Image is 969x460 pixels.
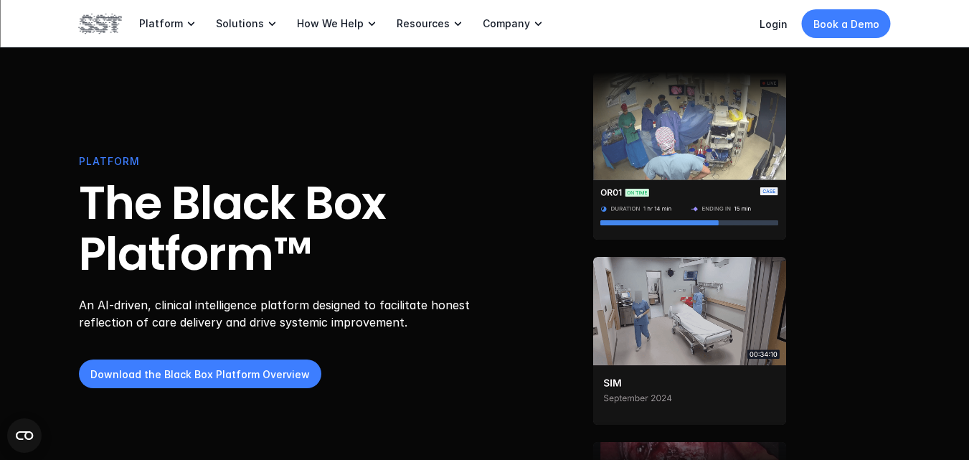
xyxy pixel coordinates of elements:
p: Solutions [216,17,264,30]
p: PLATFORM [79,154,140,169]
p: Platform [139,17,183,30]
button: Open CMP widget [7,418,42,453]
h1: The Black Box Platform™ [79,179,481,280]
p: Download the Black Box Platform Overview [90,367,310,382]
a: Download the Black Box Platform Overview [79,360,321,389]
p: Company [483,17,530,30]
p: Resources [397,17,450,30]
a: Login [760,18,788,30]
img: Surgical staff in operating room [592,71,785,239]
p: Book a Demo [813,17,879,32]
img: SST logo [79,11,122,36]
p: How We Help [297,17,364,30]
a: Book a Demo [802,9,891,38]
p: An AI-driven, clinical intelligence platform designed to facilitate honest reflection of care del... [79,297,481,332]
img: Two people walking through a trauma bay [592,256,785,424]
